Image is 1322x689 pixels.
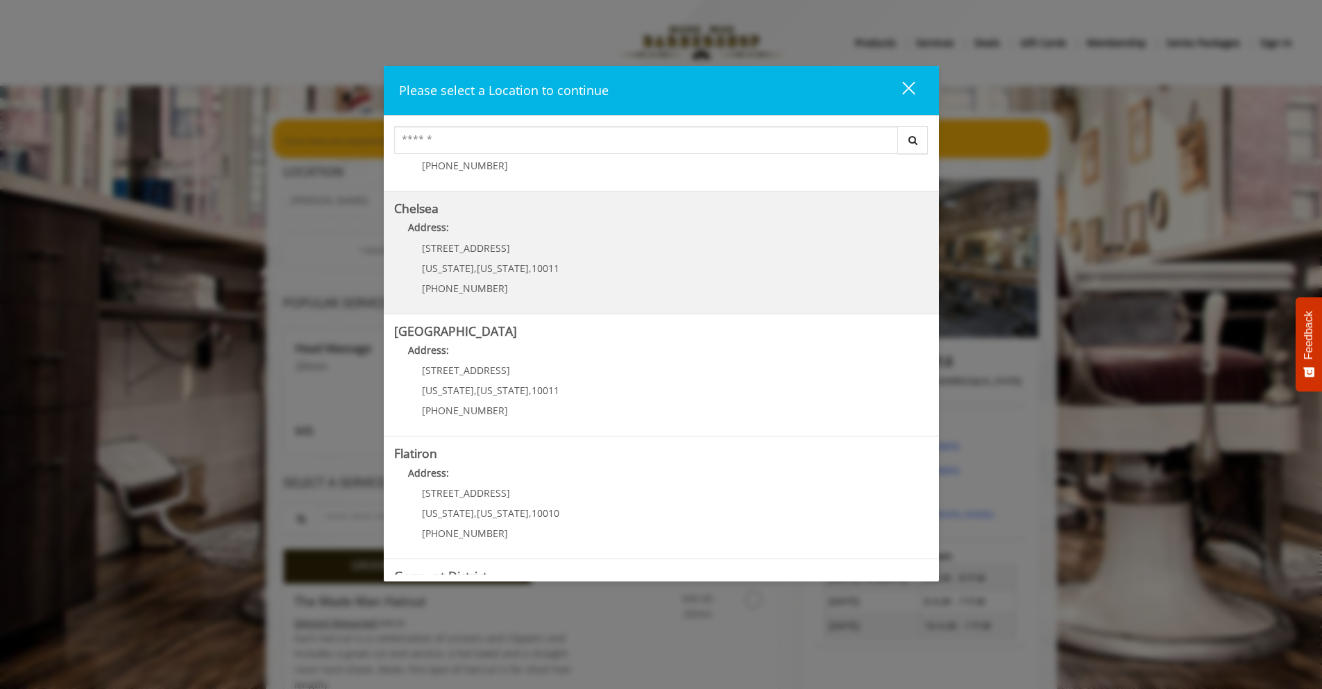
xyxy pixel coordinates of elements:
span: [PHONE_NUMBER] [422,404,508,417]
div: Center Select [394,126,929,161]
span: [US_STATE] [477,507,529,520]
span: , [529,384,532,397]
span: 10011 [532,262,559,275]
span: 10010 [532,507,559,520]
span: [STREET_ADDRESS] [422,486,510,500]
b: Address: [408,343,449,357]
b: Chelsea [394,200,439,216]
span: [PHONE_NUMBER] [422,527,508,540]
span: [US_STATE] [422,384,474,397]
div: close dialog [886,80,914,101]
span: [PHONE_NUMBER] [422,159,508,172]
span: , [474,262,477,275]
button: Feedback - Show survey [1296,297,1322,391]
i: Search button [905,135,921,145]
span: , [529,507,532,520]
span: Feedback [1303,311,1315,359]
span: [STREET_ADDRESS] [422,364,510,377]
b: Address: [408,466,449,479]
b: [GEOGRAPHIC_DATA] [394,323,517,339]
span: Please select a Location to continue [399,82,609,99]
span: [STREET_ADDRESS] [422,241,510,255]
span: [US_STATE] [477,384,529,397]
span: , [474,384,477,397]
b: Flatiron [394,445,437,461]
span: [US_STATE] [422,262,474,275]
span: , [529,262,532,275]
button: close dialog [876,76,924,105]
b: Garment District [394,568,487,584]
span: , [474,507,477,520]
input: Search Center [394,126,898,154]
b: Address: [408,221,449,234]
span: 10011 [532,384,559,397]
span: [US_STATE] [477,262,529,275]
span: [US_STATE] [422,507,474,520]
span: [PHONE_NUMBER] [422,282,508,295]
